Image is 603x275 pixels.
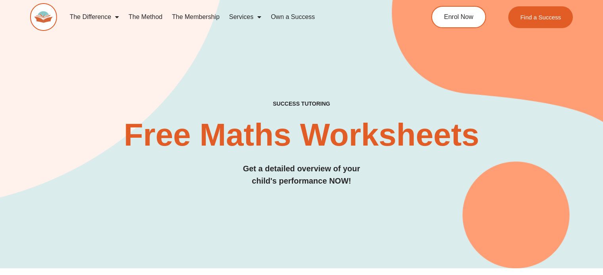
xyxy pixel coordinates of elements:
[65,8,400,26] nav: Menu
[431,6,486,28] a: Enrol Now
[30,163,573,187] h3: Get a detailed overview of your child's performance NOW!
[30,119,573,151] h2: Free Maths Worksheets​
[444,14,473,20] span: Enrol Now
[167,8,224,26] a: The Membership
[520,14,561,20] span: Find a Success
[266,8,320,26] a: Own a Success
[30,101,573,107] h4: SUCCESS TUTORING​
[124,8,167,26] a: The Method
[224,8,266,26] a: Services
[65,8,124,26] a: The Difference
[508,6,573,28] a: Find a Success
